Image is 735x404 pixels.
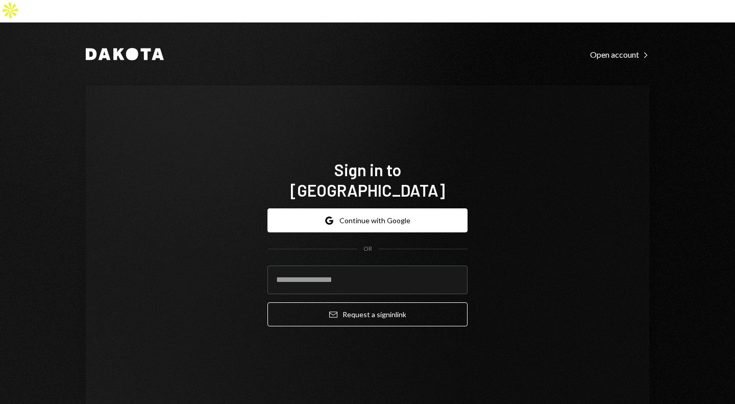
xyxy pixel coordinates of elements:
[267,302,468,326] button: Request a signinlink
[590,50,649,60] div: Open account
[267,159,468,200] h1: Sign in to [GEOGRAPHIC_DATA]
[590,49,649,60] a: Open account
[267,208,468,232] button: Continue with Google
[363,245,372,253] div: OR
